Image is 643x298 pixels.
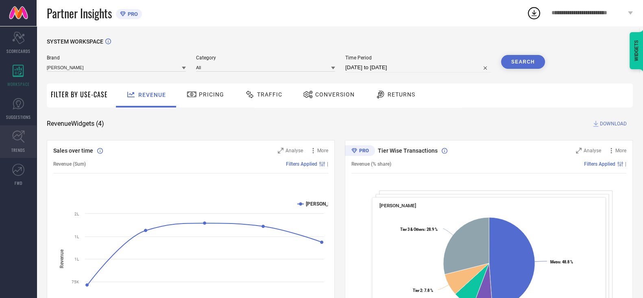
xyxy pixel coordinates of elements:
tspan: Tier 2 [413,288,422,293]
tspan: Revenue [59,249,65,268]
span: Pricing [199,91,224,98]
span: Revenue Widgets ( 4 ) [47,120,104,128]
span: Revenue [138,92,166,98]
text: : 28.9 % [400,227,438,232]
text: : 7.8 % [413,288,433,293]
span: More [317,148,328,153]
span: Filters Applied [286,161,317,167]
span: DOWNLOAD [600,120,627,128]
span: Revenue (Sum) [53,161,86,167]
span: More [615,148,626,153]
span: Conversion [315,91,355,98]
div: Domain Overview [31,48,73,53]
span: Filter By Use-Case [51,90,108,99]
svg: Zoom [576,148,582,153]
span: WORKSPACE [7,81,30,87]
svg: Zoom [278,148,283,153]
span: | [327,161,328,167]
span: TRENDS [11,147,25,153]
tspan: Tier 3 & Others [400,227,425,232]
span: SYSTEM WORKSPACE [47,38,103,45]
text: 75K [72,280,79,284]
span: Tier Wise Transactions [378,147,438,154]
button: Search [501,55,545,69]
text: 1L [74,234,79,239]
text: 1L [74,257,79,261]
img: tab_keywords_by_traffic_grey.svg [81,47,87,54]
div: Domain: [DOMAIN_NAME] [21,21,89,28]
text: 2L [74,212,79,216]
span: Category [196,55,335,61]
div: Premium [345,145,375,158]
text: : 48.8 % [550,260,573,264]
input: Select time period [345,63,491,72]
text: [PERSON_NAME] [306,201,343,207]
div: v 4.0.25 [23,13,40,20]
img: website_grey.svg [13,21,20,28]
img: tab_domain_overview_orange.svg [22,47,28,54]
img: logo_orange.svg [13,13,20,20]
span: Traffic [257,91,282,98]
span: SCORECARDS [7,48,31,54]
span: Time Period [345,55,491,61]
span: Brand [47,55,186,61]
span: Partner Insights [47,5,112,22]
div: Keywords by Traffic [90,48,137,53]
span: Analyse [584,148,601,153]
span: Filters Applied [584,161,615,167]
span: FWD [15,180,22,186]
span: PRO [126,11,138,17]
div: Open download list [527,6,541,20]
span: Analyse [286,148,303,153]
span: Revenue (% share) [351,161,391,167]
tspan: Metro [550,260,560,264]
span: [PERSON_NAME] [379,203,416,208]
span: Returns [388,91,415,98]
span: SUGGESTIONS [6,114,31,120]
span: Sales over time [53,147,93,154]
span: | [625,161,626,167]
